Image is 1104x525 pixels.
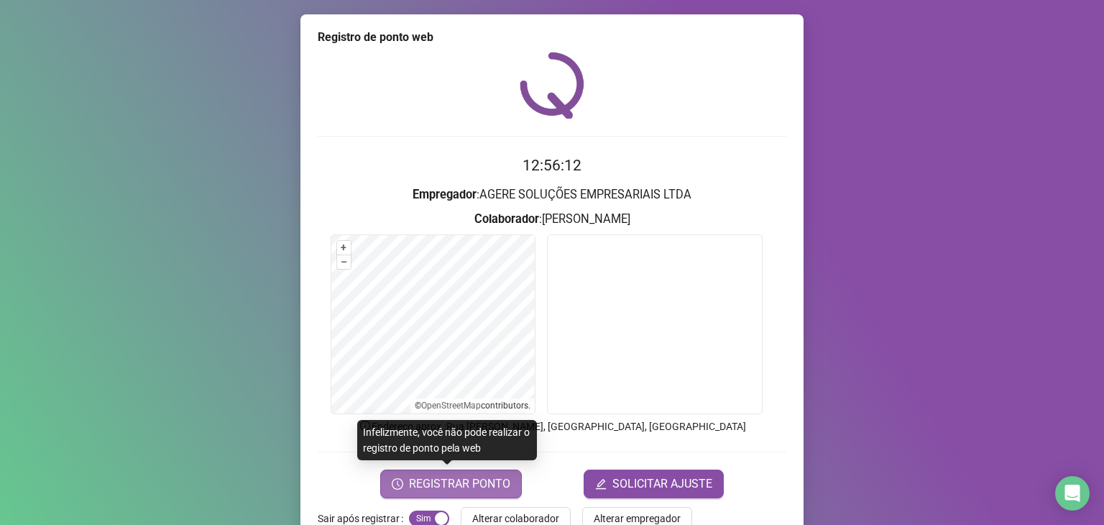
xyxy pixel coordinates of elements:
button: editSOLICITAR AJUSTE [584,470,724,498]
h3: : [PERSON_NAME] [318,210,786,229]
button: – [337,255,351,269]
div: Registro de ponto web [318,29,786,46]
a: OpenStreetMap [421,401,481,411]
div: Open Intercom Messenger [1055,476,1090,511]
span: edit [595,478,607,490]
p: Endereço aprox. : Rua [PERSON_NAME], [GEOGRAPHIC_DATA], [GEOGRAPHIC_DATA] [318,419,786,434]
img: QRPoint [520,52,584,119]
span: clock-circle [392,478,403,490]
span: SOLICITAR AJUSTE [612,475,712,493]
button: + [337,241,351,255]
span: REGISTRAR PONTO [409,475,510,493]
button: REGISTRAR PONTO [380,470,522,498]
li: © contributors. [415,401,530,411]
time: 12:56:12 [523,157,581,174]
h3: : AGERE SOLUÇÕES EMPRESARIAIS LTDA [318,186,786,204]
div: Infelizmente, você não pode realizar o registro de ponto pela web [357,420,537,460]
strong: Colaborador [474,212,539,226]
strong: Empregador [413,188,477,201]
